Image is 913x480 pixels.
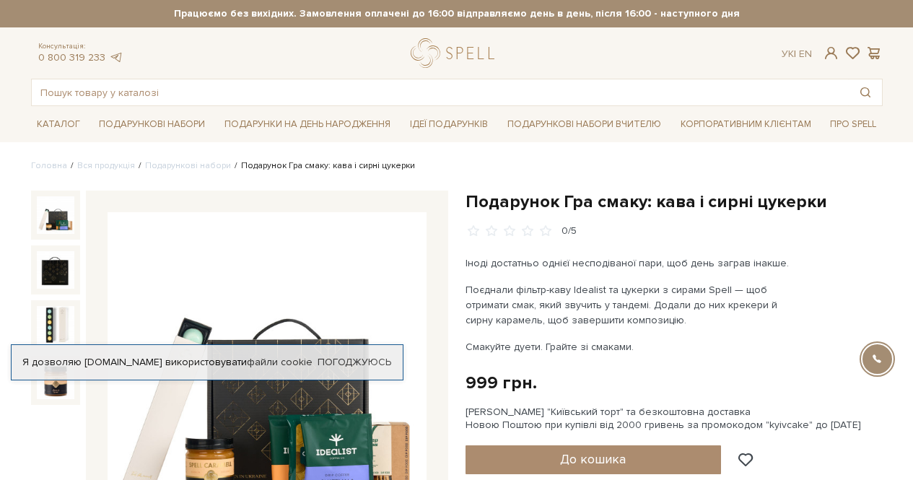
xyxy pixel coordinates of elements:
[675,113,817,136] a: Корпоративним клієнтам
[37,251,74,289] img: Подарунок Гра смаку: кава і сирні цукерки
[799,48,812,60] a: En
[31,113,86,136] a: Каталог
[411,38,501,68] a: logo
[32,79,849,105] input: Пошук товару у каталозі
[77,160,135,171] a: Вся продукція
[466,339,804,354] p: Смакуйте дуети. Грайте зі смаками.
[318,356,391,369] a: Погоджуюсь
[466,282,804,328] p: Поєднали фільтр-каву Idealist та цукерки з сирами Spell — щоб отримати смак, який звучить у танде...
[37,196,74,234] img: Подарунок Гра смаку: кава і сирні цукерки
[109,51,123,64] a: telegram
[849,79,882,105] button: Пошук товару у каталозі
[12,356,403,369] div: Я дозволяю [DOMAIN_NAME] використовувати
[404,113,494,136] a: Ідеї подарунків
[37,306,74,344] img: Подарунок Гра смаку: кава і сирні цукерки
[38,42,123,51] span: Консультація:
[466,372,537,394] div: 999 грн.
[824,113,882,136] a: Про Spell
[38,51,105,64] a: 0 800 319 233
[466,406,883,432] div: [PERSON_NAME] "Київський торт" та безкоштовна доставка Новою Поштою при купівлі від 2000 гривень ...
[31,7,883,20] strong: Працюємо без вихідних. Замовлення оплачені до 16:00 відправляємо день в день, після 16:00 - насту...
[466,445,722,474] button: До кошика
[93,113,211,136] a: Подарункові набори
[794,48,796,60] span: |
[31,160,67,171] a: Головна
[247,356,313,368] a: файли cookie
[502,112,667,136] a: Подарункові набори Вчителю
[231,160,415,173] li: Подарунок Гра смаку: кава і сирні цукерки
[145,160,231,171] a: Подарункові набори
[37,362,74,399] img: Подарунок Гра смаку: кава і сирні цукерки
[562,224,577,238] div: 0/5
[466,191,883,213] h1: Подарунок Гра смаку: кава і сирні цукерки
[782,48,812,61] div: Ук
[219,113,396,136] a: Подарунки на День народження
[466,256,804,271] p: Іноді достатньо однієї несподіваної пари, щоб день заграв інакше.
[560,451,626,467] span: До кошика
